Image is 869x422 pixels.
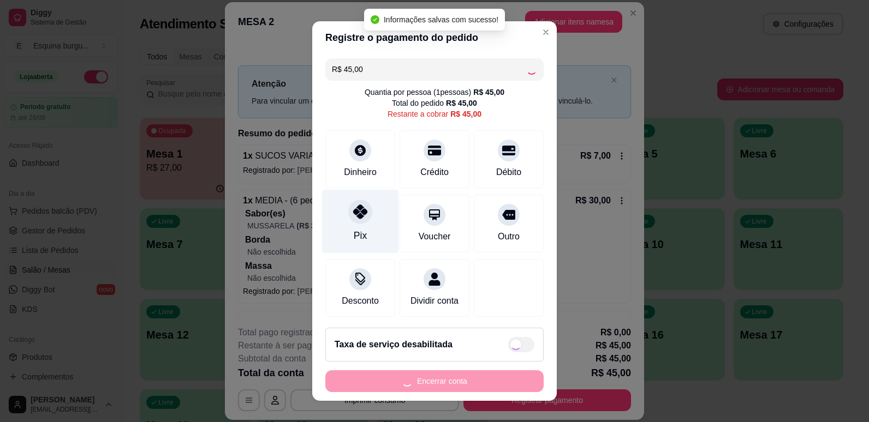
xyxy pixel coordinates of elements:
[420,166,449,179] div: Crédito
[371,15,379,24] span: check-circle
[446,98,477,108] div: R$ 45,00
[312,21,557,54] header: Registre o pagamento do pedido
[344,166,377,179] div: Dinheiro
[384,15,498,24] span: Informações salvas com sucesso!
[537,23,555,41] button: Close
[496,166,521,179] div: Débito
[473,87,504,98] div: R$ 45,00
[354,228,367,243] div: Pix
[498,230,520,243] div: Outro
[410,294,459,308] div: Dividir conta
[388,108,481,119] div: Restante a cobrar
[526,64,537,75] div: Loading
[450,108,481,119] div: R$ 45,00
[419,230,451,243] div: Voucher
[335,338,453,351] h2: Taxa de serviço desabilitada
[392,98,477,108] div: Total do pedido
[365,87,504,98] div: Quantia por pessoa ( 1 pessoas)
[342,294,379,308] div: Desconto
[332,58,526,80] input: Ex.: hambúrguer de cordeiro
